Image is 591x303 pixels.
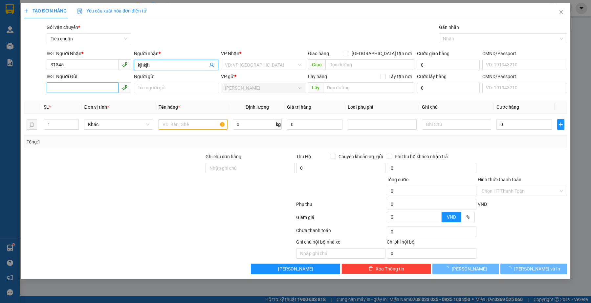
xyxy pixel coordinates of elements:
[206,154,242,159] label: Ghi chú đơn hàng
[296,154,311,159] span: Thu Hộ
[296,238,385,248] div: Ghi chú nội bộ nhà xe
[51,34,127,44] span: Tiêu chuẩn
[134,50,218,57] div: Người nhận
[417,83,480,93] input: Cước lấy hàng
[47,25,80,30] span: Gói vận chuyển
[47,73,131,80] div: SĐT Người Gửi
[482,50,567,57] div: CMND/Passport
[221,73,305,80] div: VP gửi
[308,82,323,93] span: Lấy
[514,265,560,272] span: [PERSON_NAME] và In
[507,266,514,271] span: loading
[77,8,146,13] span: Yêu cầu xuất hóa đơn điện tử
[482,73,567,80] div: CMND/Passport
[368,266,373,271] span: delete
[323,82,414,93] input: Dọc đường
[24,9,29,13] span: plus
[209,62,214,68] span: user-add
[345,101,419,114] th: Loại phụ phí
[478,202,487,207] span: VND
[387,238,476,248] div: Chi phí nội bộ
[122,85,127,90] span: phone
[325,59,414,70] input: Dọc đường
[386,73,414,80] span: Lấy tận nơi
[296,248,385,259] input: Nhập ghi chú
[439,25,459,30] label: Gán nhãn
[557,119,564,130] button: plus
[392,153,450,160] span: Phí thu hộ khách nhận trả
[275,119,282,130] span: kg
[308,51,329,56] span: Giao hàng
[251,264,340,274] button: [PERSON_NAME]
[134,73,218,80] div: Người gửi
[278,265,313,272] span: [PERSON_NAME]
[206,163,295,173] input: Ghi chú đơn hàng
[159,119,228,130] input: VD: Bàn, Ghế
[336,153,385,160] span: Chuyển khoản ng. gửi
[496,104,519,110] span: Cước hàng
[24,8,67,13] span: TẠO ĐƠN HÀNG
[77,9,82,14] img: icon
[84,104,109,110] span: Đơn vị tính
[558,10,564,15] span: close
[478,177,521,182] label: Hình thức thanh toán
[27,119,37,130] button: delete
[295,227,386,238] div: Chưa thanh toán
[295,214,386,225] div: Giảm giá
[44,104,49,110] span: SL
[287,104,311,110] span: Giá trị hàng
[445,266,452,271] span: loading
[295,201,386,212] div: Phụ thu
[452,265,487,272] span: [PERSON_NAME]
[417,51,449,56] label: Cước giao hàng
[88,119,149,129] span: Khác
[159,104,180,110] span: Tên hàng
[341,264,431,274] button: deleteXóa Thông tin
[466,214,470,220] span: %
[422,119,491,130] input: Ghi Chú
[500,264,567,274] button: [PERSON_NAME] và In
[246,104,269,110] span: Định lượng
[417,60,480,70] input: Cước giao hàng
[308,59,325,70] span: Giao
[387,177,408,182] span: Tổng cước
[122,62,127,67] span: phone
[47,50,131,57] div: SĐT Người Nhận
[287,119,342,130] input: 0
[308,74,327,79] span: Lấy hàng
[349,50,414,57] span: [GEOGRAPHIC_DATA] tận nơi
[417,74,447,79] label: Cước lấy hàng
[558,122,564,127] span: plus
[552,3,570,22] button: Close
[432,264,499,274] button: [PERSON_NAME]
[376,265,404,272] span: Xóa Thông tin
[419,101,493,114] th: Ghi chú
[447,214,456,220] span: VND
[27,138,228,145] div: Tổng: 1
[221,51,239,56] span: VP Nhận
[225,83,301,93] span: Cư Kuin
